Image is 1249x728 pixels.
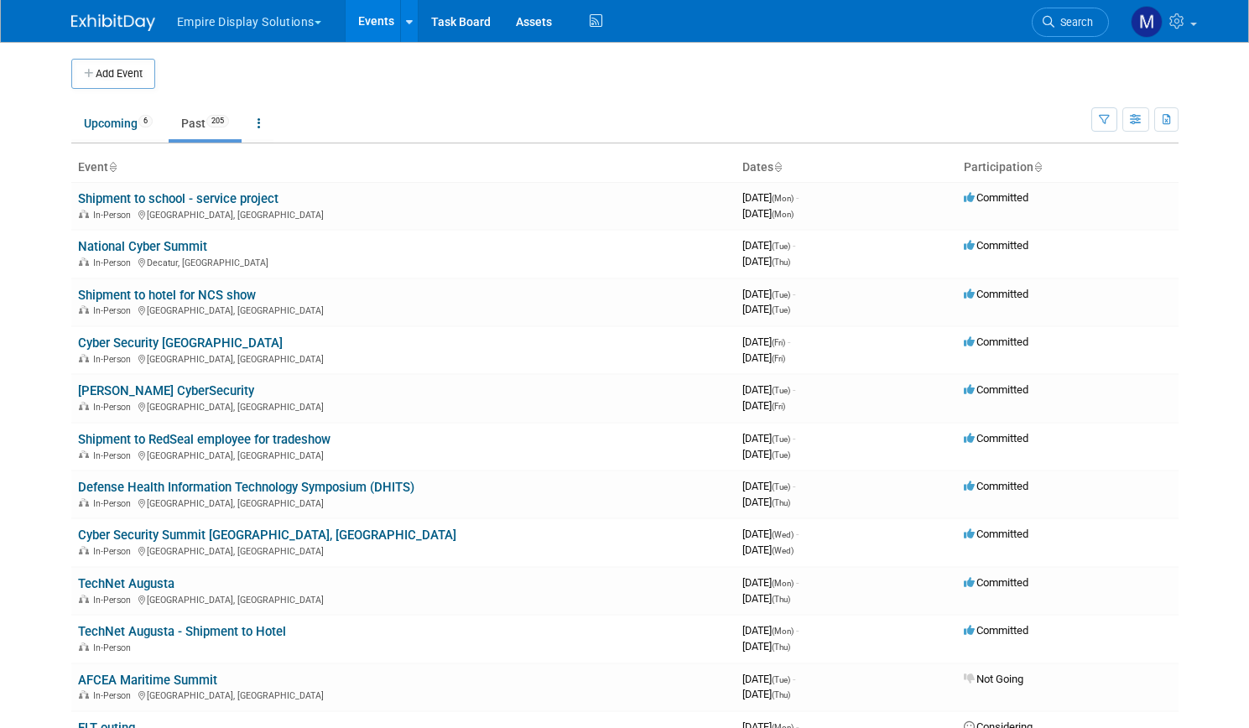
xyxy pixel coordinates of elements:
[79,305,89,314] img: In-Person Event
[78,351,729,365] div: [GEOGRAPHIC_DATA], [GEOGRAPHIC_DATA]
[788,335,790,348] span: -
[78,576,174,591] a: TechNet Augusta
[71,14,155,31] img: ExhibitDay
[772,482,790,491] span: (Tue)
[79,642,89,651] img: In-Person Event
[206,115,229,127] span: 205
[964,673,1023,685] span: Not Going
[93,257,136,268] span: In-Person
[138,115,153,127] span: 6
[93,402,136,413] span: In-Person
[742,688,790,700] span: [DATE]
[742,640,790,653] span: [DATE]
[78,673,217,688] a: AFCEA Maritime Summit
[772,257,790,267] span: (Thu)
[93,690,136,701] span: In-Person
[742,351,785,364] span: [DATE]
[78,448,729,461] div: [GEOGRAPHIC_DATA], [GEOGRAPHIC_DATA]
[93,210,136,221] span: In-Person
[793,673,795,685] span: -
[78,335,283,351] a: Cyber Security [GEOGRAPHIC_DATA]
[742,480,795,492] span: [DATE]
[772,242,790,251] span: (Tue)
[79,450,89,459] img: In-Person Event
[772,290,790,299] span: (Tue)
[71,153,736,182] th: Event
[742,191,799,204] span: [DATE]
[772,546,794,555] span: (Wed)
[772,305,790,315] span: (Tue)
[964,480,1028,492] span: Committed
[1131,6,1163,38] img: Matt h
[742,255,790,268] span: [DATE]
[793,383,795,396] span: -
[93,305,136,316] span: In-Person
[742,528,799,540] span: [DATE]
[772,450,790,460] span: (Tue)
[796,576,799,589] span: -
[78,191,278,206] a: Shipment to school - service project
[772,675,790,684] span: (Tue)
[78,592,729,606] div: [GEOGRAPHIC_DATA], [GEOGRAPHIC_DATA]
[742,543,794,556] span: [DATE]
[78,480,414,495] a: Defense Health Information Technology Symposium (DHITS)
[93,595,136,606] span: In-Person
[964,191,1028,204] span: Committed
[78,496,729,509] div: [GEOGRAPHIC_DATA], [GEOGRAPHIC_DATA]
[742,673,795,685] span: [DATE]
[772,434,790,444] span: (Tue)
[772,627,794,636] span: (Mon)
[93,354,136,365] span: In-Person
[742,288,795,300] span: [DATE]
[78,528,456,543] a: Cyber Security Summit [GEOGRAPHIC_DATA], [GEOGRAPHIC_DATA]
[742,207,794,220] span: [DATE]
[772,690,790,699] span: (Thu)
[79,402,89,410] img: In-Person Event
[742,239,795,252] span: [DATE]
[772,354,785,363] span: (Fri)
[772,194,794,203] span: (Mon)
[742,383,795,396] span: [DATE]
[93,642,136,653] span: In-Person
[964,383,1028,396] span: Committed
[79,210,89,218] img: In-Person Event
[742,448,790,460] span: [DATE]
[742,303,790,315] span: [DATE]
[93,450,136,461] span: In-Person
[957,153,1179,182] th: Participation
[964,335,1028,348] span: Committed
[78,255,729,268] div: Decatur, [GEOGRAPHIC_DATA]
[742,624,799,637] span: [DATE]
[796,528,799,540] span: -
[78,207,729,221] div: [GEOGRAPHIC_DATA], [GEOGRAPHIC_DATA]
[773,160,782,174] a: Sort by Start Date
[79,257,89,266] img: In-Person Event
[79,546,89,554] img: In-Person Event
[1054,16,1093,29] span: Search
[1033,160,1042,174] a: Sort by Participation Type
[742,576,799,589] span: [DATE]
[169,107,242,139] a: Past205
[964,432,1028,445] span: Committed
[79,498,89,507] img: In-Person Event
[772,386,790,395] span: (Tue)
[772,210,794,219] span: (Mon)
[964,624,1028,637] span: Committed
[964,528,1028,540] span: Committed
[964,239,1028,252] span: Committed
[78,624,286,639] a: TechNet Augusta - Shipment to Hotel
[796,624,799,637] span: -
[793,432,795,445] span: -
[78,303,729,316] div: [GEOGRAPHIC_DATA], [GEOGRAPHIC_DATA]
[736,153,957,182] th: Dates
[79,354,89,362] img: In-Person Event
[796,191,799,204] span: -
[78,288,256,303] a: Shipment to hotel for NCS show
[78,543,729,557] div: [GEOGRAPHIC_DATA], [GEOGRAPHIC_DATA]
[964,288,1028,300] span: Committed
[78,688,729,701] div: [GEOGRAPHIC_DATA], [GEOGRAPHIC_DATA]
[772,579,794,588] span: (Mon)
[78,432,330,447] a: Shipment to RedSeal employee for tradeshow
[772,595,790,604] span: (Thu)
[742,399,785,412] span: [DATE]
